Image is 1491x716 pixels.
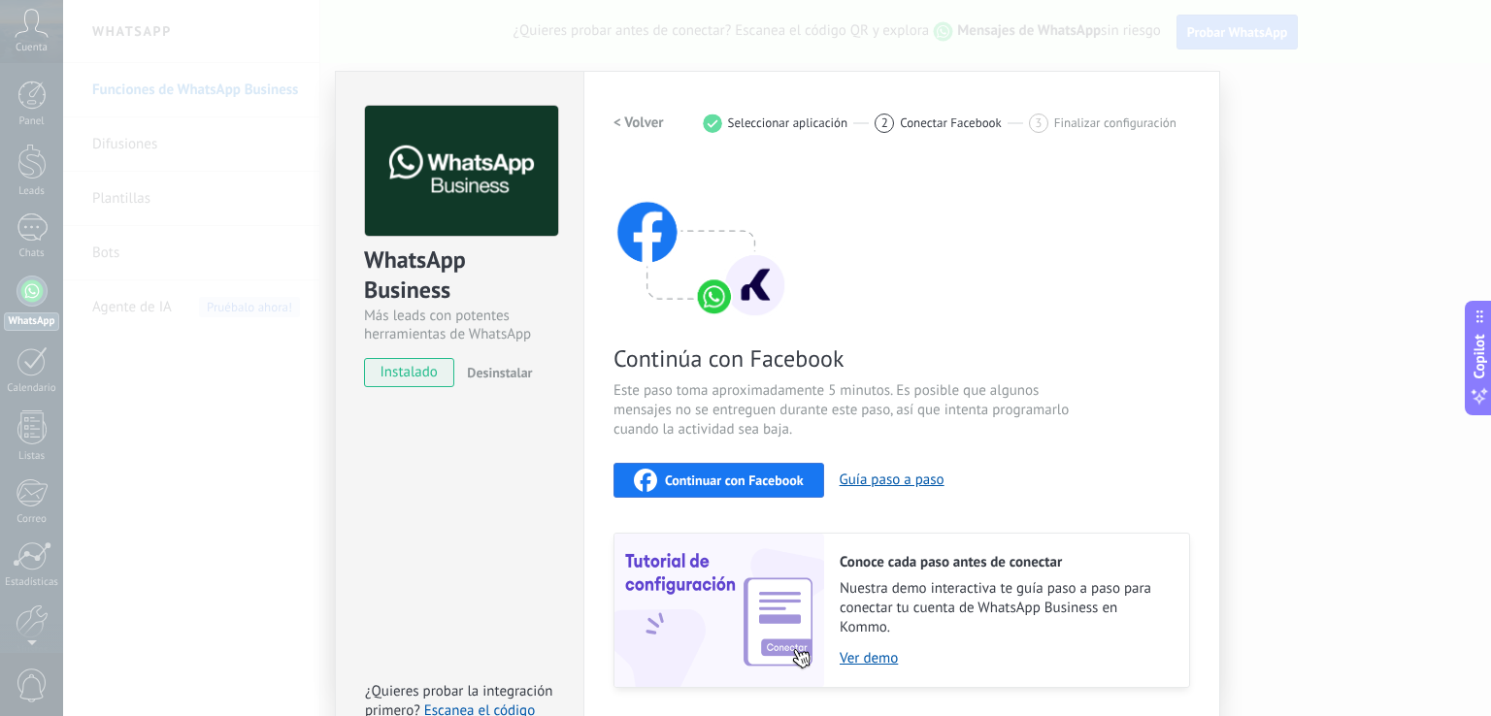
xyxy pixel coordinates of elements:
[840,471,944,489] button: Guía paso a paso
[1035,114,1042,131] span: 3
[459,358,532,387] button: Desinstalar
[613,343,1076,374] span: Continúa con Facebook
[1054,115,1176,130] span: Finalizar configuración
[364,307,555,343] div: Más leads con potentes herramientas de WhatsApp
[881,114,888,131] span: 2
[365,106,558,237] img: logo_main.png
[728,115,848,130] span: Seleccionar aplicación
[613,114,664,132] h2: < Volver
[840,553,1170,571] h2: Conoce cada paso antes de conectar
[840,649,1170,667] a: Ver demo
[613,106,664,141] button: < Volver
[613,463,824,498] button: Continuar con Facebook
[467,364,532,381] span: Desinstalar
[364,244,555,307] div: WhatsApp Business
[613,164,788,319] img: connect with facebook
[1470,335,1489,379] span: Copilot
[365,358,453,387] span: instalado
[900,115,1002,130] span: Conectar Facebook
[840,579,1170,637] span: Nuestra demo interactiva te guía paso a paso para conectar tu cuenta de WhatsApp Business en Kommo.
[665,473,804,487] span: Continuar con Facebook
[613,381,1076,439] span: Este paso toma aproximadamente 5 minutos. Es posible que algunos mensajes no se entreguen durante...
